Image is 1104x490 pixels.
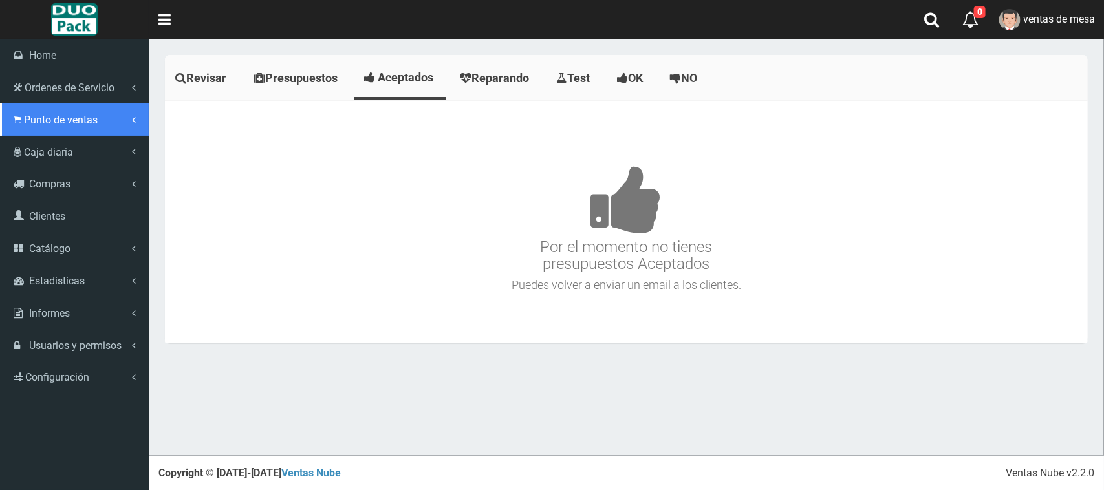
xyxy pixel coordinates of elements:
span: Compras [29,178,70,190]
a: Reparando [449,58,543,98]
span: Aceptados [378,70,433,84]
img: Logo grande [51,3,97,36]
span: Catálogo [29,242,70,255]
a: Test [546,58,603,98]
h4: Puedes volver a enviar un email a los clientes. [168,279,1085,292]
span: Punto de ventas [24,114,98,126]
span: 0 [974,6,986,18]
span: Clientes [29,210,65,222]
span: Test [567,71,590,85]
a: Ventas Nube [281,467,341,479]
a: Aceptados [354,58,446,97]
img: User Image [999,9,1021,30]
a: Revisar [165,58,240,98]
span: Estadisticas [29,275,85,287]
a: Presupuestos [243,58,351,98]
strong: Copyright © [DATE]-[DATE] [158,467,341,479]
span: Reparando [471,71,529,85]
span: OK [628,71,643,85]
span: NO [681,71,697,85]
span: Configuración [25,371,89,383]
span: ventas de mesa [1023,13,1095,25]
span: Caja diaria [24,146,73,158]
h3: Por el momento no tienes presupuestos Aceptados [168,127,1085,273]
span: Ordenes de Servicio [25,81,114,94]
span: Presupuestos [265,71,338,85]
span: Informes [29,307,70,319]
a: NO [660,58,711,98]
span: Home [29,49,56,61]
span: Revisar [186,71,226,85]
a: OK [607,58,656,98]
div: Ventas Nube v2.2.0 [1006,466,1094,481]
span: Usuarios y permisos [29,339,122,352]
